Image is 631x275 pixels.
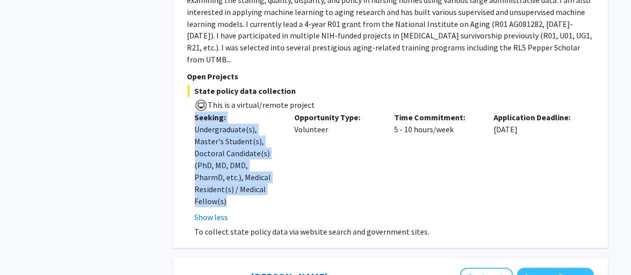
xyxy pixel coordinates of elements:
[7,230,42,268] iframe: Chat
[195,226,594,238] p: To collect state policy data via website search and government sites.
[394,112,479,124] p: Time Commitment:
[387,112,487,224] div: 5 - 10 hours/week
[207,100,315,110] span: This is a virtual/remote project
[294,112,379,124] p: Opportunity Type:
[187,85,594,97] span: State policy data collection
[195,212,228,224] button: Show less
[187,71,594,83] p: Open Projects
[487,112,587,224] div: [DATE]
[195,124,280,208] div: Undergraduate(s), Master's Student(s), Doctoral Candidate(s) (PhD, MD, DMD, PharmD, etc.), Medica...
[287,112,387,224] div: Volunteer
[195,112,280,124] p: Seeking:
[494,112,579,124] p: Application Deadline:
